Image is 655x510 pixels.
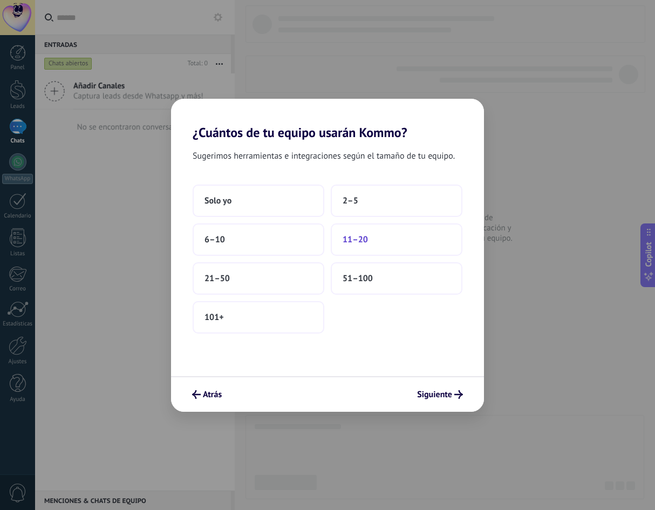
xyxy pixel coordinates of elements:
[204,312,224,323] span: 101+
[204,273,230,284] span: 21–50
[343,273,373,284] span: 51–100
[193,149,455,163] span: Sugerimos herramientas e integraciones según el tamaño de tu equipo.
[193,223,324,256] button: 6–10
[417,391,452,398] span: Siguiente
[193,301,324,334] button: 101+
[412,385,468,404] button: Siguiente
[187,385,227,404] button: Atrás
[343,195,358,206] span: 2–5
[193,262,324,295] button: 21–50
[203,391,222,398] span: Atrás
[343,234,368,245] span: 11–20
[331,185,462,217] button: 2–5
[331,262,462,295] button: 51–100
[204,195,231,206] span: Solo yo
[193,185,324,217] button: Solo yo
[204,234,225,245] span: 6–10
[331,223,462,256] button: 11–20
[171,99,484,140] h2: ¿Cuántos de tu equipo usarán Kommo?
